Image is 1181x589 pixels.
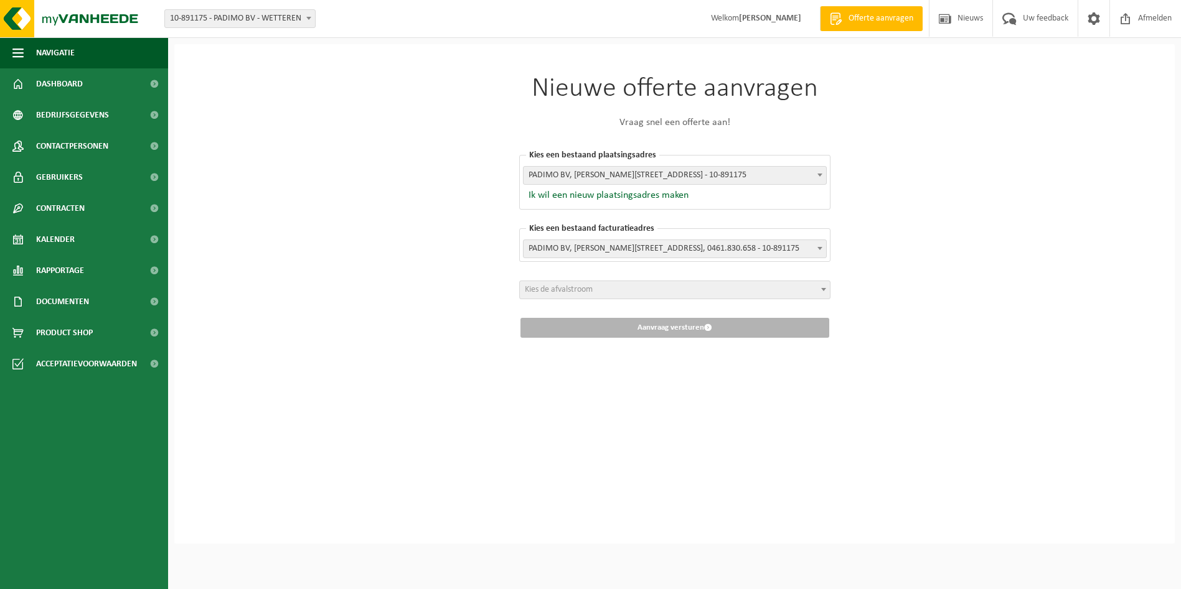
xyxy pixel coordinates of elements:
[523,239,827,258] span: PADIMO BV, FELIX BEERNAERTSPLEIN 43, WETTEREN, 0461.830.658 - 10-891175
[36,162,83,193] span: Gebruikers
[526,151,659,160] span: Kies een bestaand plaatsingsadres
[165,10,315,27] span: 10-891175 - PADIMO BV - WETTEREN
[524,167,826,184] span: PADIMO BV, FELIX BEERNAERTSPLEIN 43, WETTEREN - 10-891175
[519,115,830,130] p: Vraag snel een offerte aan!
[524,240,826,257] span: PADIMO BV, FELIX BEERNAERTSPLEIN 43, WETTEREN, 0461.830.658 - 10-891175
[525,285,593,294] span: Kies de afvalstroom
[36,255,84,286] span: Rapportage
[36,193,85,224] span: Contracten
[523,189,689,202] button: Ik wil een nieuw plaatsingsadres maken
[36,224,75,255] span: Kalender
[36,317,93,348] span: Product Shop
[36,37,75,68] span: Navigatie
[36,131,108,162] span: Contactpersonen
[526,224,657,233] span: Kies een bestaand facturatieadres
[820,6,923,31] a: Offerte aanvragen
[520,318,829,338] button: Aanvraag versturen
[523,166,827,185] span: PADIMO BV, FELIX BEERNAERTSPLEIN 43, WETTEREN - 10-891175
[36,100,109,131] span: Bedrijfsgegevens
[845,12,916,25] span: Offerte aanvragen
[519,75,830,103] h1: Nieuwe offerte aanvragen
[36,286,89,317] span: Documenten
[164,9,316,28] span: 10-891175 - PADIMO BV - WETTEREN
[739,14,801,23] strong: [PERSON_NAME]
[36,348,137,379] span: Acceptatievoorwaarden
[36,68,83,100] span: Dashboard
